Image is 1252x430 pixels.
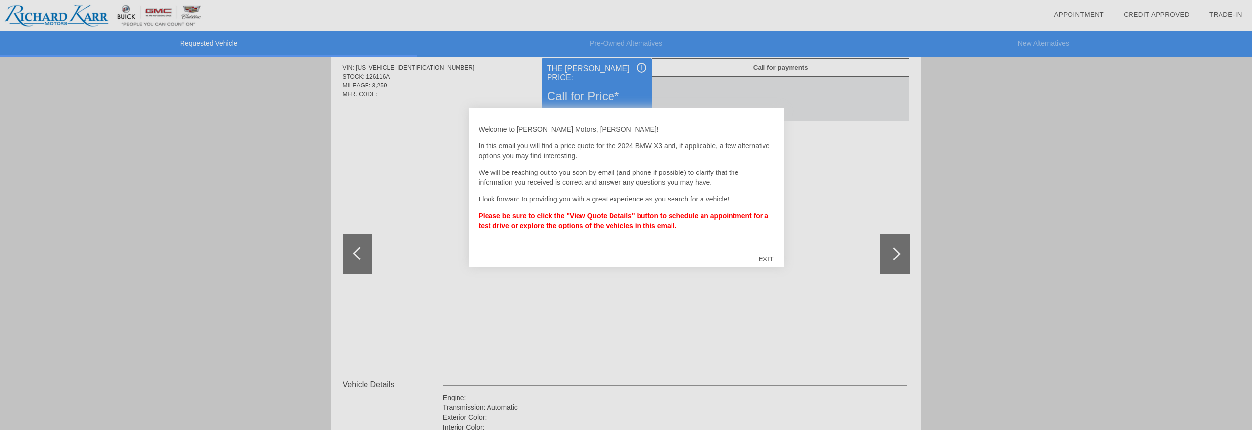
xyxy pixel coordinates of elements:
[479,194,774,204] p: I look forward to providing you with a great experience as you search for a vehicle!
[479,141,774,161] p: In this email you will find a price quote for the 2024 BMW X3 and, if applicable, a few alternati...
[1209,11,1242,18] a: Trade-In
[479,168,774,187] p: We will be reaching out to you soon by email (and phone if possible) to clarify that the informat...
[479,212,768,229] strong: Please be sure to click the "View Quote Details" button to schedule an appointment for a test dri...
[748,244,783,274] div: EXIT
[1124,11,1190,18] a: Credit Approved
[1054,11,1104,18] a: Appointment
[479,124,774,134] p: Welcome to [PERSON_NAME] Motors, [PERSON_NAME]!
